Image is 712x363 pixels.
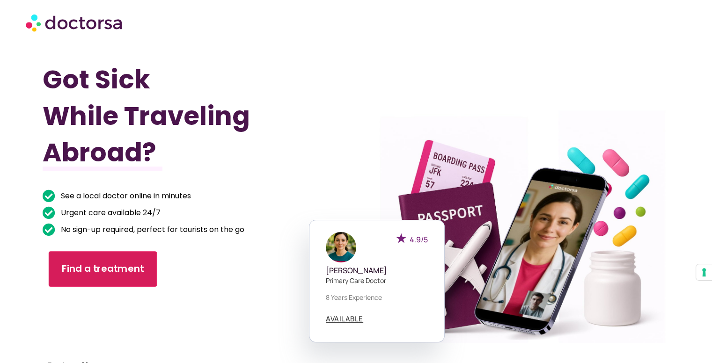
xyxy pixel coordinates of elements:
[326,276,428,285] p: Primary care doctor
[410,234,428,245] span: 4.9/5
[59,206,161,219] span: Urgent care available 24/7
[326,315,363,323] a: AVAILABLE
[59,189,191,203] span: See a local doctor online in minutes
[326,292,428,302] p: 8 years experience
[59,223,244,236] span: No sign-up required, perfect for tourists on the go
[43,61,309,171] h1: Got Sick While Traveling Abroad?
[49,251,157,287] a: Find a treatment
[326,315,363,322] span: AVAILABLE
[696,264,712,280] button: Your consent preferences for tracking technologies
[62,262,144,276] span: Find a treatment
[326,266,428,275] h5: [PERSON_NAME]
